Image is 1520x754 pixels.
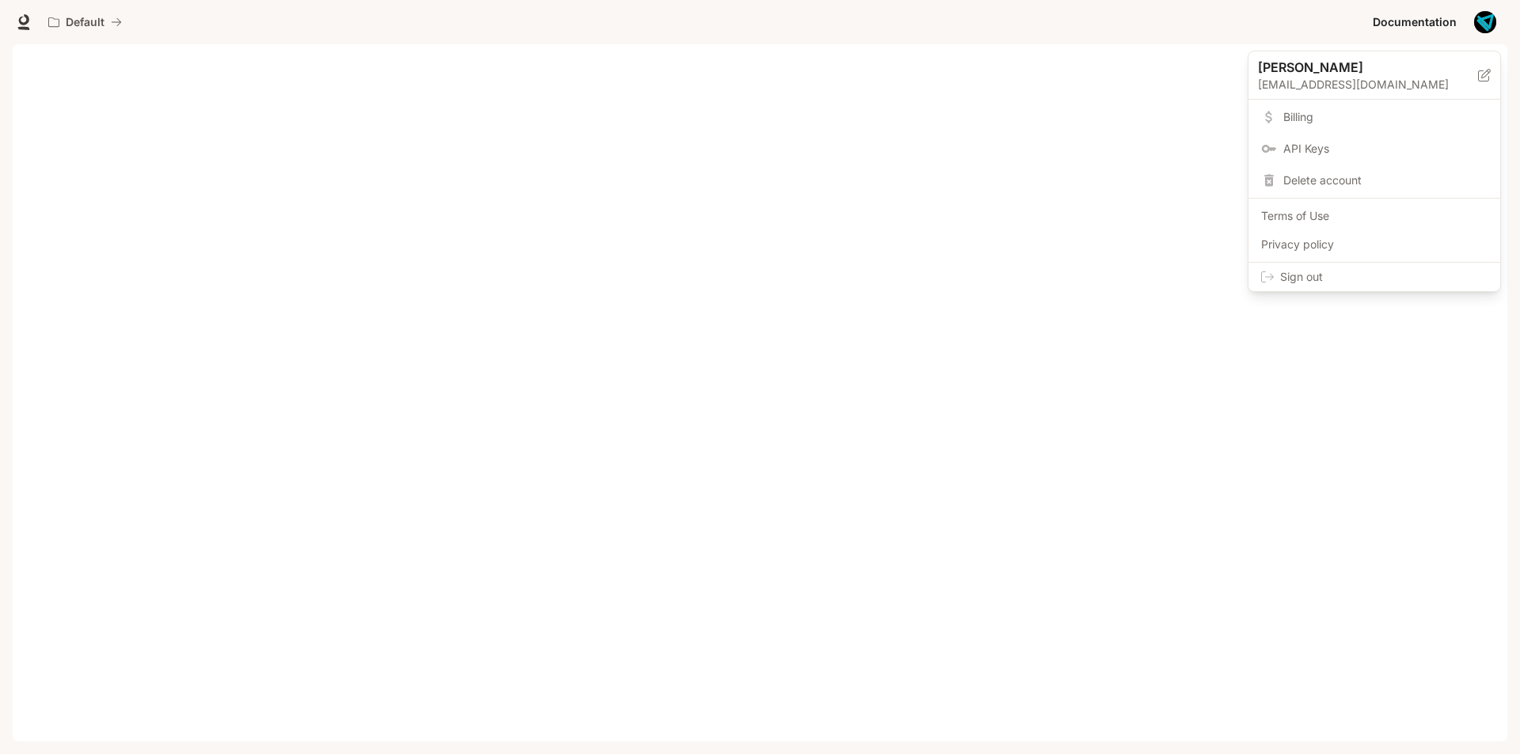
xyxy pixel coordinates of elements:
span: Sign out [1280,269,1488,285]
span: Privacy policy [1261,237,1488,252]
span: Terms of Use [1261,208,1488,224]
div: Sign out [1248,263,1500,291]
span: Delete account [1283,172,1488,188]
div: [PERSON_NAME][EMAIL_ADDRESS][DOMAIN_NAME] [1248,51,1500,100]
span: Billing [1283,109,1488,125]
a: API Keys [1252,135,1497,163]
span: API Keys [1283,141,1488,157]
a: Terms of Use [1252,202,1497,230]
a: Privacy policy [1252,230,1497,259]
p: [PERSON_NAME] [1258,58,1453,77]
p: [EMAIL_ADDRESS][DOMAIN_NAME] [1258,77,1478,93]
a: Billing [1252,103,1497,131]
div: Delete account [1252,166,1497,195]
